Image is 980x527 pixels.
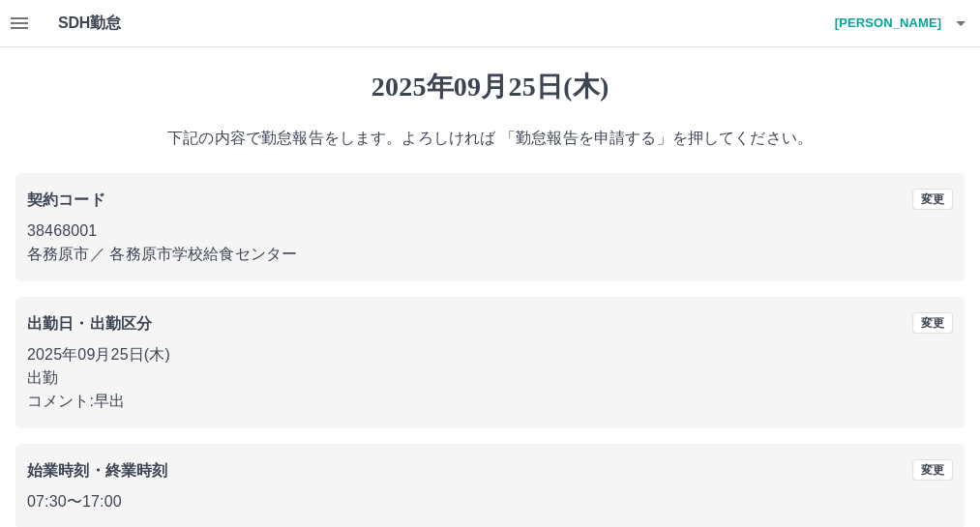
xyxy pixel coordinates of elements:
p: 07:30 〜 17:00 [27,490,953,513]
button: 変更 [912,459,953,481]
p: 38468001 [27,220,953,243]
b: 出勤日・出勤区分 [27,315,152,332]
h1: 2025年09月25日(木) [15,71,965,103]
p: コメント: 早出 [27,390,953,413]
b: 始業時刻・終業時刻 [27,462,167,479]
p: 2025年09月25日(木) [27,343,953,366]
p: 各務原市 ／ 各務原市学校給食センター [27,243,953,266]
p: 下記の内容で勤怠報告をします。よろしければ 「勤怠報告を申請する」を押してください。 [15,127,965,150]
p: 出勤 [27,366,953,390]
b: 契約コード [27,191,105,208]
button: 変更 [912,189,953,210]
button: 変更 [912,312,953,334]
